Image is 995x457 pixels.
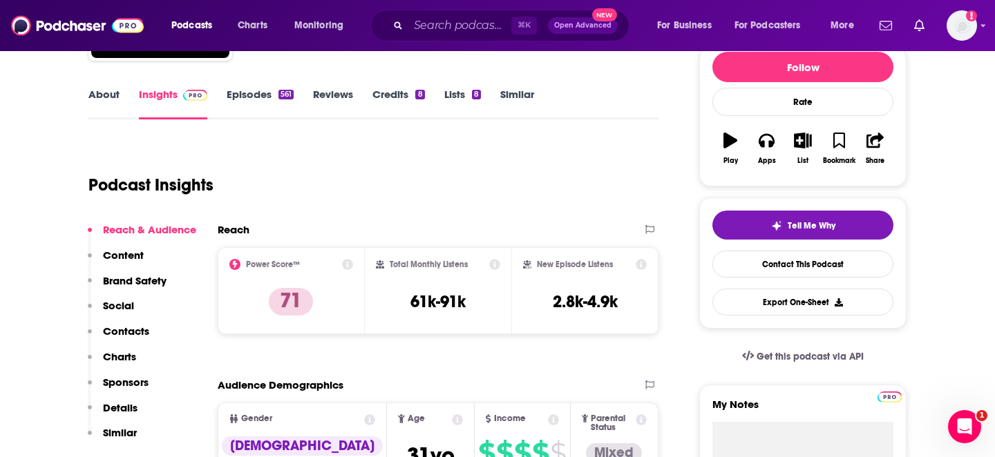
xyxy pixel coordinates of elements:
[222,436,383,456] div: [DEMOGRAPHIC_DATA]
[857,124,893,173] button: Share
[294,16,343,35] span: Monitoring
[408,414,425,423] span: Age
[218,378,343,391] h2: Audience Demographics
[88,274,167,300] button: Brand Safety
[874,14,898,37] a: Show notifications dropdown
[554,22,612,29] span: Open Advanced
[712,88,893,116] div: Rate
[103,274,167,287] p: Brand Safety
[494,414,526,423] span: Income
[88,376,149,401] button: Sponsors
[238,16,267,35] span: Charts
[11,12,144,39] img: Podchaser - Follow, Share and Rate Podcasts
[103,376,149,389] p: Sponsors
[500,88,534,119] a: Similar
[88,249,144,274] button: Content
[947,10,977,41] button: Show profile menu
[103,426,137,439] p: Similar
[821,14,871,37] button: open menu
[966,10,977,21] svg: Add a profile image
[103,249,144,262] p: Content
[948,410,981,443] iframe: Intercom live chat
[878,389,902,402] a: Pro website
[171,16,212,35] span: Podcasts
[878,391,902,402] img: Podchaser Pro
[797,157,808,165] div: List
[88,324,149,350] button: Contacts
[472,90,481,99] div: 8
[757,351,864,362] span: Get this podcast via API
[712,289,893,315] button: Export One-Sheet
[647,14,729,37] button: open menu
[88,223,196,249] button: Reach & Audience
[731,340,875,373] a: Get this podcast via API
[88,350,136,376] button: Charts
[712,52,893,82] button: Follow
[947,10,977,41] span: Logged in as morganm92295
[241,414,272,423] span: Gender
[591,414,633,432] span: Parental Status
[821,124,857,173] button: Bookmark
[246,260,300,269] h2: Power Score™
[771,220,782,231] img: tell me why sparkle
[415,90,424,99] div: 8
[372,88,424,119] a: Credits8
[88,299,134,324] button: Social
[88,426,137,451] button: Similar
[866,157,884,165] div: Share
[735,16,801,35] span: For Podcasters
[723,157,738,165] div: Play
[390,260,468,269] h2: Total Monthly Listens
[444,88,481,119] a: Lists8
[103,401,138,414] p: Details
[748,124,784,173] button: Apps
[909,14,930,37] a: Show notifications dropdown
[103,299,134,312] p: Social
[947,10,977,41] img: User Profile
[712,211,893,240] button: tell me why sparkleTell Me Why
[383,10,643,41] div: Search podcasts, credits, & more...
[592,8,617,21] span: New
[712,398,893,422] label: My Notes
[103,223,196,236] p: Reach & Audience
[408,14,511,37] input: Search podcasts, credits, & more...
[758,157,776,165] div: Apps
[269,288,313,315] p: 71
[103,324,149,338] p: Contacts
[183,90,207,101] img: Podchaser Pro
[229,14,276,37] a: Charts
[537,260,613,269] h2: New Episode Listens
[88,88,120,119] a: About
[785,124,821,173] button: List
[788,220,835,231] span: Tell Me Why
[548,17,618,34] button: Open AdvancedNew
[88,175,214,195] h1: Podcast Insights
[410,291,466,312] h3: 61k-91k
[278,90,294,99] div: 561
[712,251,893,278] a: Contact This Podcast
[712,124,748,173] button: Play
[553,291,618,312] h3: 2.8k-4.9k
[285,14,361,37] button: open menu
[313,88,353,119] a: Reviews
[88,401,138,427] button: Details
[976,410,987,421] span: 1
[139,88,207,119] a: InsightsPodchaser Pro
[657,16,712,35] span: For Business
[726,14,821,37] button: open menu
[218,223,249,236] h2: Reach
[162,14,230,37] button: open menu
[511,17,537,35] span: ⌘ K
[103,350,136,363] p: Charts
[227,88,294,119] a: Episodes561
[823,157,855,165] div: Bookmark
[831,16,854,35] span: More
